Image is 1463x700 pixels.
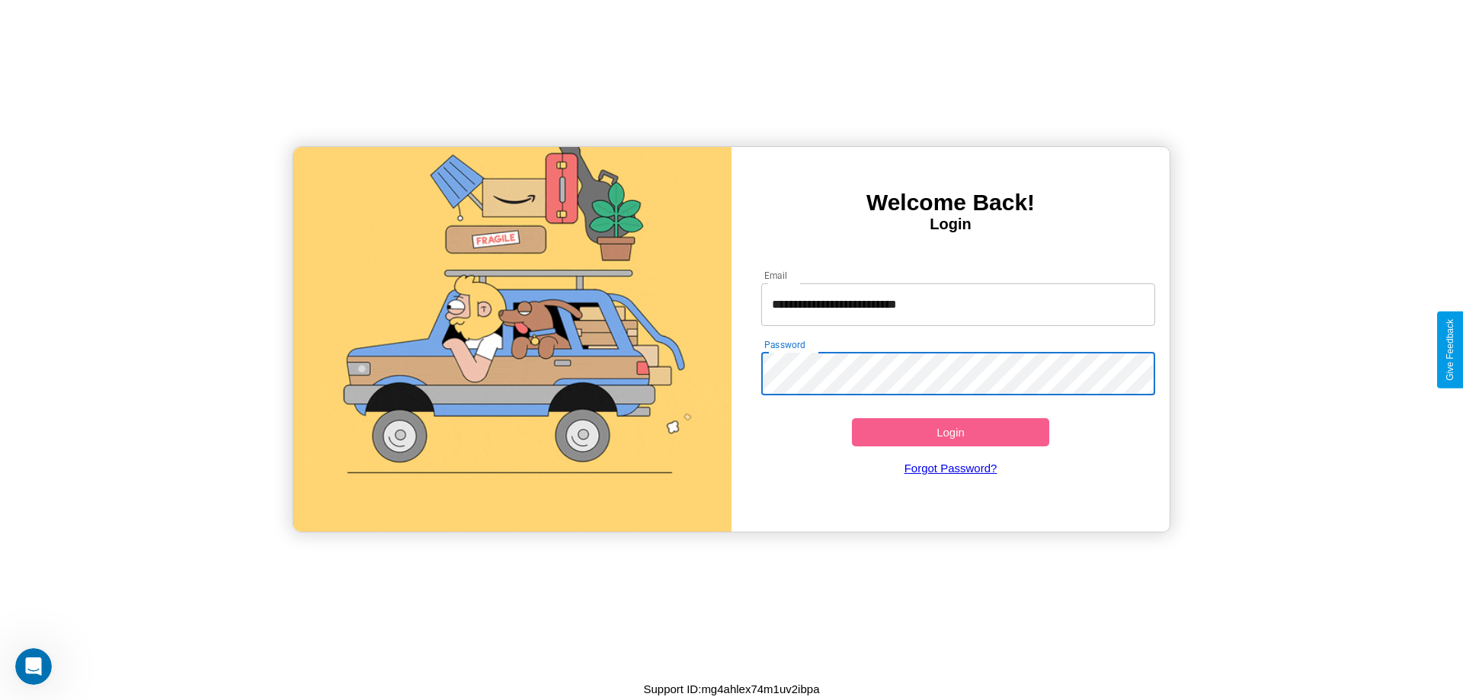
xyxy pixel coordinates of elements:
h3: Welcome Back! [731,190,1170,216]
a: Forgot Password? [754,446,1148,490]
iframe: Intercom live chat [15,648,52,685]
div: Give Feedback [1445,319,1455,381]
img: gif [293,147,731,532]
label: Password [764,338,805,351]
label: Email [764,269,788,282]
button: Login [852,418,1049,446]
p: Support ID: mg4ahlex74m1uv2ibpa [644,679,820,699]
h4: Login [731,216,1170,233]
